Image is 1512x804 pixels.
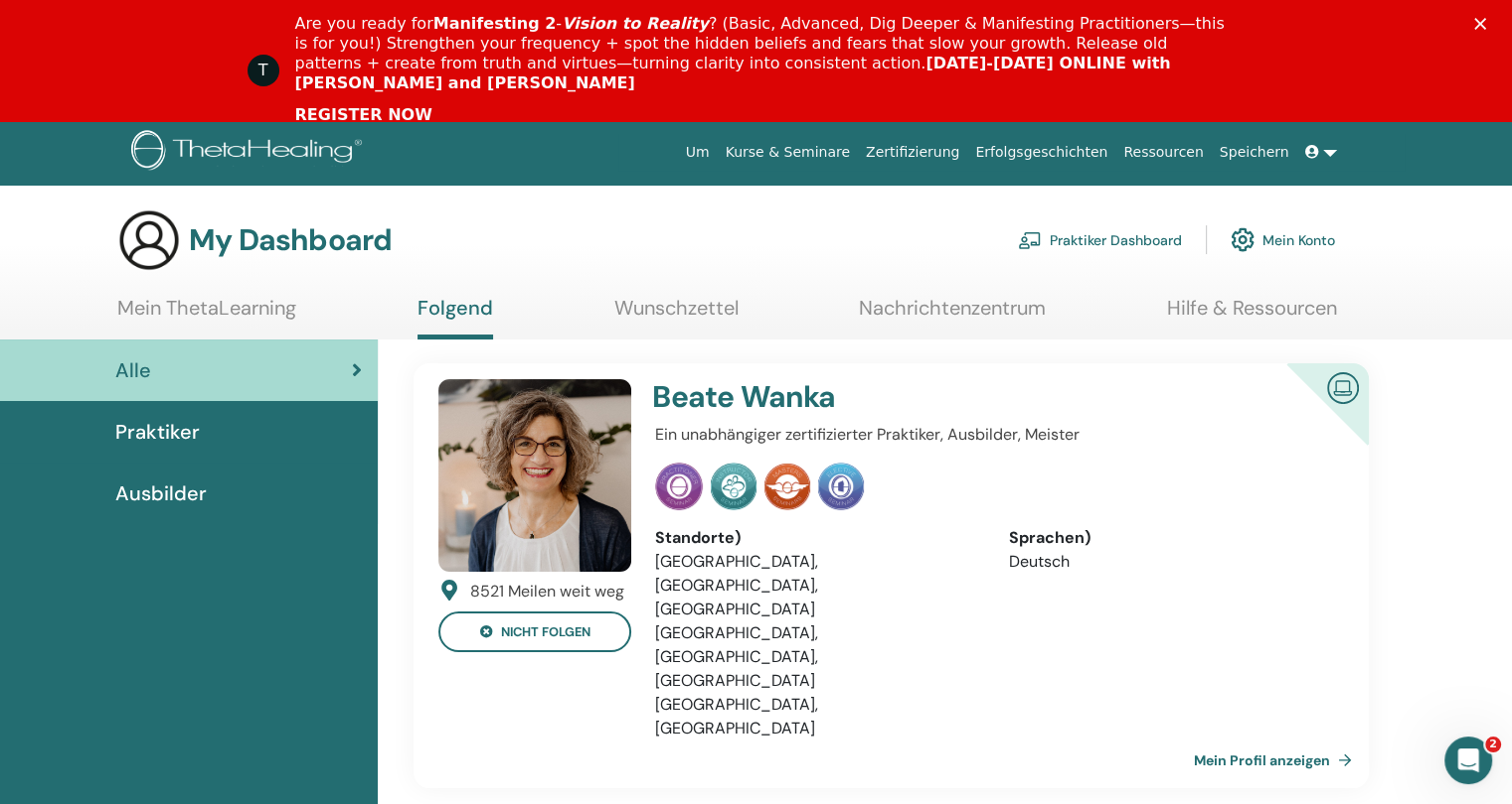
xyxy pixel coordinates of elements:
[1018,231,1042,249] img: chalkboard-teacher.svg
[1319,364,1367,409] img: Zertifizierter Online -Ausbilder
[1212,134,1297,171] a: Speichern
[1115,134,1211,171] a: Ressourcen
[433,14,557,33] b: Manifesting 2
[1009,526,1332,550] div: Sprachen)
[117,208,181,272] img: generic-user-icon.jpg
[1194,740,1360,780] a: Mein Profil anzeigen
[295,14,1234,93] div: Are you ready for - ? (Basic, Advanced, Dig Deeper & Manifesting Practitioners—this is for you!) ...
[1009,550,1332,574] li: Deutsch
[115,417,200,447] span: Praktiker
[655,621,978,693] li: [GEOGRAPHIC_DATA], [GEOGRAPHIC_DATA], [GEOGRAPHIC_DATA]
[1167,296,1337,335] a: Hilfe & Ressourcen
[470,580,624,603] div: 8521 Meilen weit weg
[438,611,631,652] button: nicht folgen
[295,105,432,127] a: REGISTER NOW
[1444,737,1492,784] iframe: Intercom live chat
[1255,363,1369,477] div: Zertifizierter Online -Ausbilder
[438,379,631,572] img: default.jpg
[295,54,1171,92] b: [DATE]-[DATE] ONLINE with [PERSON_NAME] and [PERSON_NAME]
[652,379,1217,415] h4: Beate Wanka
[131,130,369,175] img: logo.png
[248,55,279,86] div: Profile image for ThetaHealing
[1485,737,1501,752] span: 2
[858,134,967,171] a: Zertifizierung
[189,222,392,258] h3: My Dashboard
[655,550,978,621] li: [GEOGRAPHIC_DATA], [GEOGRAPHIC_DATA], [GEOGRAPHIC_DATA]
[678,134,718,171] a: Um
[655,423,1332,447] p: Ein unabhängiger zertifizierter Praktiker, Ausbilder, Meister
[655,693,978,740] li: [GEOGRAPHIC_DATA], [GEOGRAPHIC_DATA]
[115,478,207,508] span: Ausbilder
[562,14,709,33] i: Vision to Reality
[614,296,739,335] a: Wunschzettel
[115,355,151,385] span: Alle
[967,134,1115,171] a: Erfolgsgeschichten
[1474,18,1494,30] div: Schließen
[1231,217,1335,261] a: Mein Konto
[1018,217,1182,261] a: Praktiker Dashboard
[718,134,858,171] a: Kurse & Seminare
[859,296,1046,335] a: Nachrichtenzentrum
[117,296,296,335] a: Mein ThetaLearning
[1231,222,1255,256] img: cog.svg
[418,296,493,339] a: Folgend
[655,526,978,550] div: Standorte)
